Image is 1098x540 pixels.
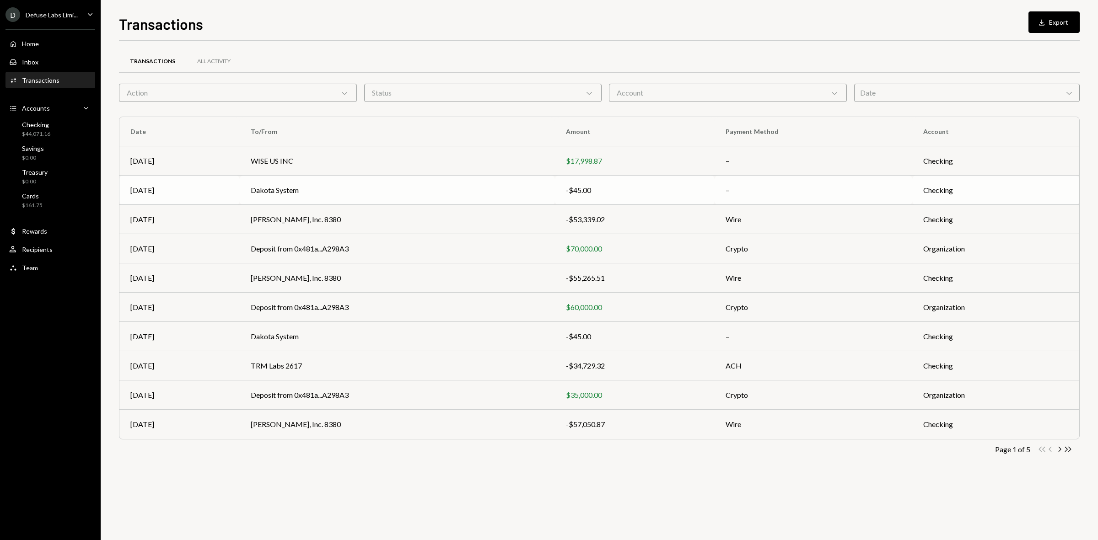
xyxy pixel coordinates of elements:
td: Wire [715,410,912,439]
button: Export [1028,11,1080,33]
div: [DATE] [130,214,229,225]
div: [DATE] [130,155,229,166]
div: Team [22,264,38,272]
td: Crypto [715,234,912,263]
a: All Activity [186,50,242,73]
div: Checking [22,121,50,128]
div: -$34,729.32 [566,360,704,371]
div: $60,000.00 [566,302,704,313]
div: -$53,339.02 [566,214,704,225]
div: -$55,265.51 [566,273,704,283]
h1: Transactions [119,15,203,33]
div: Rewards [22,227,47,235]
a: Transactions [5,72,95,88]
a: Home [5,35,95,52]
td: Wire [715,205,912,234]
td: Crypto [715,293,912,322]
th: Date [119,117,240,146]
td: Checking [912,146,1079,176]
td: Organization [912,380,1079,410]
div: -$45.00 [566,185,704,196]
td: Checking [912,351,1079,380]
a: Accounts [5,100,95,116]
a: Inbox [5,53,95,70]
th: Account [912,117,1079,146]
div: Account [609,84,847,102]
td: Checking [912,410,1079,439]
a: Rewards [5,223,95,239]
div: Recipients [22,246,53,253]
td: Checking [912,176,1079,205]
div: Accounts [22,104,50,112]
div: Inbox [22,58,38,66]
td: Deposit from 0x481a...A298A3 [240,293,555,322]
a: Transactions [119,50,186,73]
td: Organization [912,234,1079,263]
td: Wire [715,263,912,293]
td: Deposit from 0x481a...A298A3 [240,234,555,263]
div: $0.00 [22,178,48,186]
td: [PERSON_NAME], Inc. 8380 [240,263,555,293]
td: [PERSON_NAME], Inc. 8380 [240,205,555,234]
th: Amount [555,117,715,146]
div: Status [364,84,602,102]
td: – [715,146,912,176]
th: Payment Method [715,117,912,146]
a: Checking$44,071.16 [5,118,95,140]
div: Treasury [22,168,48,176]
div: [DATE] [130,302,229,313]
div: Transactions [22,76,59,84]
div: Action [119,84,357,102]
td: Dakota System [240,322,555,351]
td: TRM Labs 2617 [240,351,555,380]
td: Checking [912,205,1079,234]
a: Recipients [5,241,95,257]
td: Organization [912,293,1079,322]
div: [DATE] [130,360,229,371]
div: $17,998.87 [566,155,704,166]
div: $0.00 [22,154,44,162]
div: All Activity [197,58,231,65]
div: $35,000.00 [566,390,704,401]
a: Cards$161.75 [5,189,95,211]
td: – [715,176,912,205]
th: To/From [240,117,555,146]
div: Page 1 of 5 [995,445,1030,454]
div: [DATE] [130,419,229,430]
div: [DATE] [130,331,229,342]
a: Savings$0.00 [5,142,95,164]
a: Team [5,259,95,276]
div: [DATE] [130,243,229,254]
div: $161.75 [22,202,43,209]
a: Treasury$0.00 [5,166,95,187]
div: Home [22,40,39,48]
div: Transactions [130,58,175,65]
div: Cards [22,192,43,200]
div: Defuse Labs Limi... [26,11,78,19]
div: [DATE] [130,185,229,196]
td: ACH [715,351,912,380]
div: Savings [22,144,44,152]
div: D [5,7,20,22]
div: $70,000.00 [566,243,704,254]
td: [PERSON_NAME], Inc. 8380 [240,410,555,439]
td: Dakota System [240,176,555,205]
div: $44,071.16 [22,130,50,138]
td: Checking [912,322,1079,351]
div: -$45.00 [566,331,704,342]
div: Date [854,84,1080,102]
td: – [715,322,912,351]
div: [DATE] [130,273,229,283]
td: Deposit from 0x481a...A298A3 [240,380,555,410]
td: WISE US INC [240,146,555,176]
td: Crypto [715,380,912,410]
td: Checking [912,263,1079,293]
div: -$57,050.87 [566,419,704,430]
div: [DATE] [130,390,229,401]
